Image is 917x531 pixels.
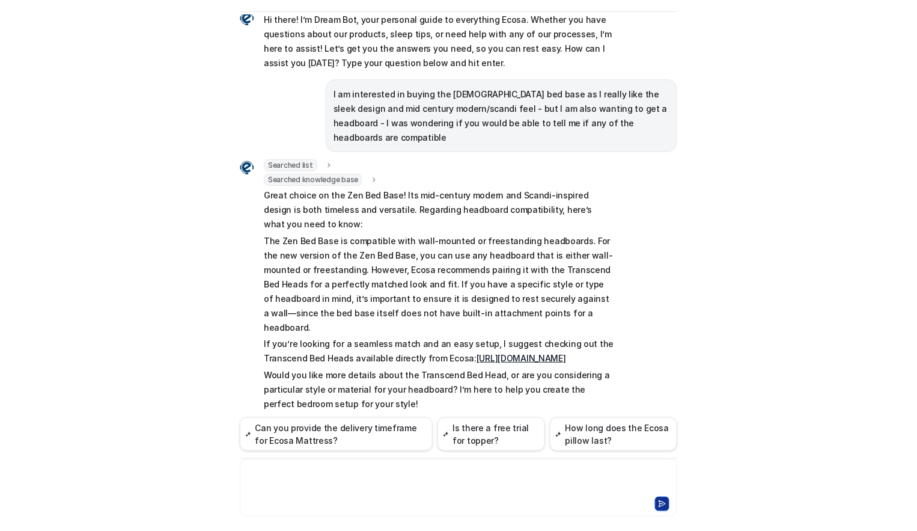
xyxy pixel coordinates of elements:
span: Searched list [264,159,317,171]
span: Searched knowledge base [264,174,362,186]
p: Great choice on the Zen Bed Base! Its mid-century modern and Scandi-inspired design is both timel... [264,188,615,232]
p: Hi there! I’m Dream Bot, your personal guide to everything Ecosa. Whether you have questions abou... [264,13,615,70]
img: Widget [240,161,254,175]
p: Would you like more details about the Transcend Bed Head, or are you considering a particular sty... [264,368,615,411]
p: The Zen Bed Base is compatible with wall-mounted or freestanding headboards. For the new version ... [264,234,615,335]
button: How long does the Ecosa pillow last? [550,417,677,451]
button: Is there a free trial for topper? [437,417,545,451]
img: Widget [240,11,254,26]
p: If you’re looking for a seamless match and an easy setup, I suggest checking out the Transcend Be... [264,337,615,366]
p: I am interested in buying the [DEMOGRAPHIC_DATA] bed base as I really like the sleek design and m... [334,87,669,145]
button: Can you provide the delivery timeframe for Ecosa Mattress? [240,417,433,451]
a: [URL][DOMAIN_NAME] [477,353,566,363]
